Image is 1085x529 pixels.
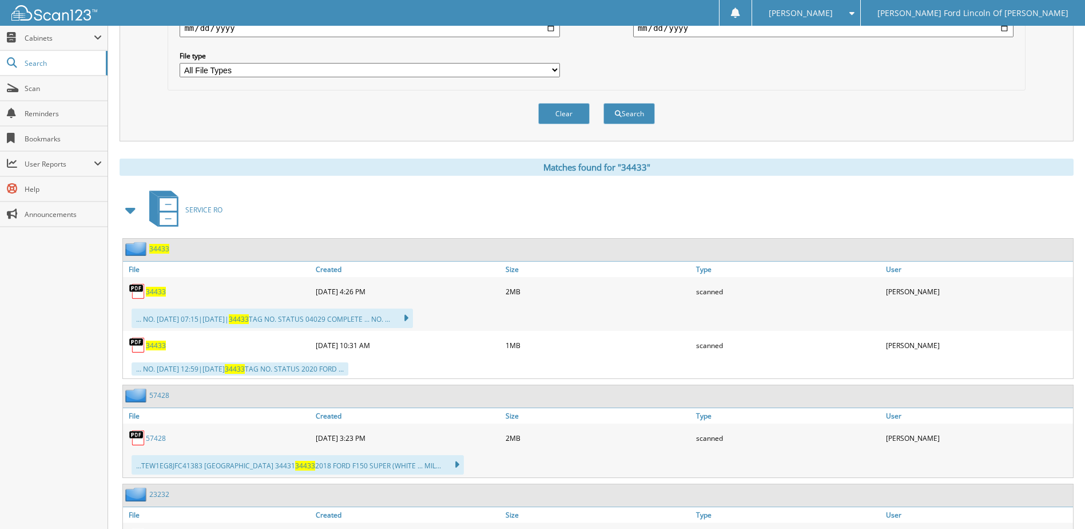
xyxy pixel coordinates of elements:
img: PDF.png [129,337,146,354]
span: 34433 [229,314,249,324]
a: Size [503,507,693,523]
div: scanned [693,280,883,303]
input: end [633,19,1014,37]
img: PDF.png [129,283,146,300]
a: Size [503,408,693,424]
div: [DATE] 4:26 PM [313,280,503,303]
a: 34433 [146,287,166,297]
button: Clear [538,103,590,124]
div: scanned [693,334,883,357]
div: scanned [693,427,883,449]
span: SERVICE RO [185,205,222,215]
div: [DATE] 10:31 AM [313,334,503,357]
a: Type [693,408,883,424]
span: Announcements [25,210,102,219]
a: File [123,262,313,277]
a: Type [693,507,883,523]
span: User Reports [25,159,94,169]
span: Bookmarks [25,134,102,144]
img: folder2.png [125,242,149,256]
span: Reminders [25,109,102,119]
a: Size [503,262,693,277]
div: 1MB [503,334,693,357]
a: 57428 [149,390,169,400]
a: User [883,262,1073,277]
img: folder2.png [125,487,149,502]
span: 34433 [295,461,315,471]
iframe: Chat Widget [1028,474,1085,529]
span: Help [25,184,102,194]
button: Search [603,103,655,124]
img: PDF.png [129,429,146,447]
div: ... NO. [DATE] 12:59|[DATE] TAG NO. STATUS 2020 FORD ... [132,362,348,376]
a: 23232 [149,489,169,499]
span: [PERSON_NAME] Ford Lincoln Of [PERSON_NAME] [877,10,1068,17]
span: [PERSON_NAME] [769,10,833,17]
div: [PERSON_NAME] [883,280,1073,303]
div: ... NO. [DATE] 07:15|[DATE]| TAG NO. STATUS 04029 COMPLETE ... NO. ... [132,309,413,328]
div: 2MB [503,427,693,449]
a: Created [313,408,503,424]
a: File [123,408,313,424]
div: Matches found for "34433" [120,159,1074,176]
span: Cabinets [25,33,94,43]
a: Created [313,507,503,523]
span: Search [25,58,100,68]
div: 2MB [503,280,693,303]
img: folder2.png [125,388,149,402]
div: [PERSON_NAME] [883,334,1073,357]
div: [PERSON_NAME] [883,427,1073,449]
a: SERVICE RO [142,187,222,232]
a: 34433 [146,341,166,350]
a: File [123,507,313,523]
img: scan123-logo-white.svg [11,5,97,21]
a: 57428 [146,433,166,443]
a: User [883,408,1073,424]
div: ...TEW1EG8JFC41383 [GEOGRAPHIC_DATA] 34431 2018 FORD F150 SUPER (WHITE ... MIL... [132,455,464,475]
span: Scan [25,84,102,93]
a: Type [693,262,883,277]
input: start [180,19,560,37]
a: 34433 [149,244,169,254]
div: [DATE] 3:23 PM [313,427,503,449]
a: User [883,507,1073,523]
label: File type [180,51,560,61]
span: 34433 [225,364,245,374]
a: Created [313,262,503,277]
